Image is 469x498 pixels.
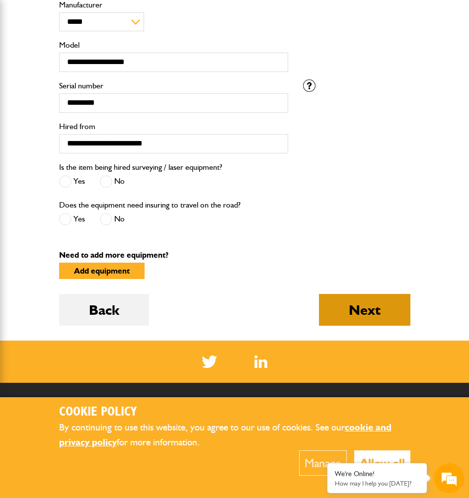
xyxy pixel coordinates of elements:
label: Manufacturer [59,1,288,9]
a: LinkedIn [254,356,268,368]
img: Linked In [254,356,268,368]
button: Manage [299,450,347,476]
em: Start Chat [135,306,180,319]
h2: Cookie Policy [59,405,410,420]
input: Enter your phone number [13,150,181,172]
label: Hired from [59,123,288,131]
label: No [100,175,125,188]
textarea: Type your message and hit 'Enter' [13,180,181,297]
div: We're Online! [335,470,419,478]
label: Is the item being hired surveying / laser equipment? [59,163,222,171]
button: Add equipment [59,263,145,279]
button: Next [319,294,410,326]
input: Enter your email address [13,121,181,143]
button: Back [59,294,149,326]
p: How may I help you today? [335,480,419,487]
img: d_20077148190_company_1631870298795_20077148190 [17,55,42,69]
p: Need to add more equipment? [59,251,410,259]
label: Serial number [59,82,288,90]
img: Twitter [202,356,217,368]
label: Model [59,41,288,49]
label: Yes [59,175,85,188]
label: Yes [59,213,85,225]
div: Minimize live chat window [163,5,187,29]
label: Does the equipment need insuring to travel on the road? [59,201,240,209]
label: No [100,213,125,225]
button: Allow all [354,450,410,476]
input: Enter your last name [13,92,181,114]
div: Chat with us now [52,56,167,69]
p: By continuing to use this website, you agree to our use of cookies. See our for more information. [59,420,410,450]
